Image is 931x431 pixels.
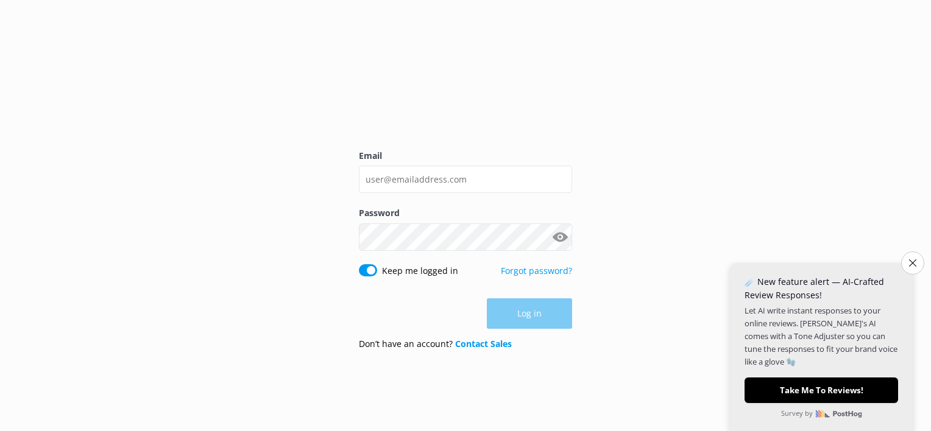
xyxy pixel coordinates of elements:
[501,265,572,276] a: Forgot password?
[359,166,572,193] input: user@emailaddress.com
[455,338,512,349] a: Contact Sales
[382,264,458,278] label: Keep me logged in
[359,149,572,163] label: Email
[359,337,512,351] p: Don’t have an account?
[548,225,572,249] button: Show password
[359,206,572,220] label: Password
